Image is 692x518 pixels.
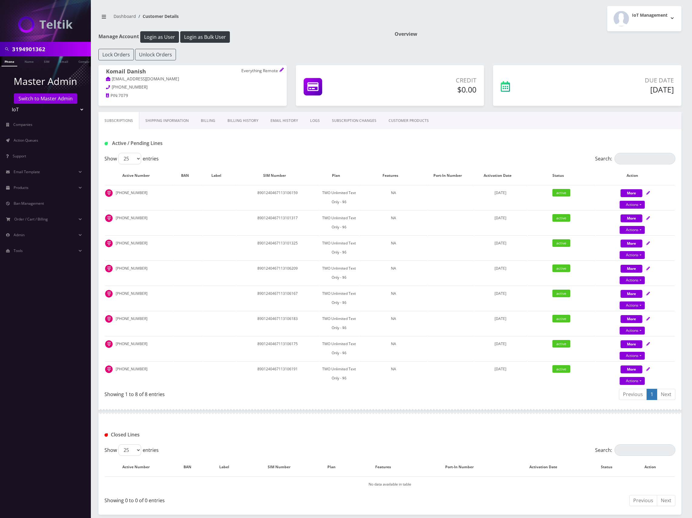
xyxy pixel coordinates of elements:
img: t_img.png [105,265,113,272]
td: NA [359,185,427,210]
td: TMO Unlimited Text Only - $6 [320,235,359,260]
input: Search: [614,444,675,456]
a: Actions [620,201,645,209]
a: Company [75,56,96,66]
span: Ban Management [14,201,44,206]
span: [DATE] [495,366,506,372]
h5: $0.00 [379,85,476,94]
th: BAN: activate to sort column ascending [174,458,208,476]
th: Active Number: activate to sort column descending [105,458,173,476]
span: active [552,189,570,197]
th: BAN: activate to sort column ascending [174,167,203,184]
a: Billing History [221,112,264,129]
span: [DATE] [495,291,506,296]
div: Showing 0 to 0 of 0 entries [104,494,386,504]
span: active [552,264,570,272]
p: Everything Remote [241,68,279,74]
button: Login as User [140,31,179,43]
img: IoT [18,16,73,33]
img: Active / Pending Lines [104,142,108,145]
span: Order / Cart / Billing [14,217,48,222]
span: [DATE] [495,341,506,346]
a: Login as User [139,33,180,40]
img: t_img.png [105,315,113,323]
a: Subscriptions [98,112,139,129]
span: active [552,365,570,373]
th: Activation Date: activate to sort column ascending [474,167,527,184]
select: Showentries [118,444,141,456]
span: [DATE] [495,240,506,246]
th: Features: activate to sort column ascending [359,167,427,184]
p: Credit [379,76,476,85]
a: [EMAIL_ADDRESS][DOMAIN_NAME] [106,76,179,82]
span: [DATE] [495,215,506,220]
label: Show entries [104,153,159,164]
a: Actions [620,377,645,385]
button: Unlock Orders [135,49,176,60]
h1: Komail Danish [106,68,279,76]
td: NA [359,210,427,235]
span: active [552,290,570,297]
h1: Overview [395,31,682,37]
a: SUBSCRIPTION CHANGES [326,112,382,129]
span: Companies [13,122,32,127]
td: 8901240467113106167 [237,286,319,310]
img: t_img.png [105,340,113,348]
th: Plan: activate to sort column ascending [320,167,359,184]
h1: Closed Lines [104,432,289,438]
li: Customer Details [136,13,179,19]
img: t_img.png [105,365,113,373]
td: TMO Unlimited Text Only - $6 [320,336,359,361]
th: Label: activate to sort column ascending [208,458,247,476]
td: [PHONE_NUMBER] [105,261,173,285]
td: 8901240467113106191 [237,361,319,386]
span: Action Queues [14,138,38,143]
a: CUSTOMER PRODUCTS [382,112,435,129]
th: Features: activate to sort column ascending [352,458,420,476]
td: [PHONE_NUMBER] [105,311,173,335]
td: TMO Unlimited Text Only - $6 [320,361,359,386]
span: Support [13,153,26,159]
a: EMAIL HISTORY [264,112,304,129]
button: Lock Orders [98,49,134,60]
span: Email Template [14,169,40,174]
a: Next [657,389,675,400]
td: TMO Unlimited Text Only - $6 [320,286,359,310]
td: NA [359,336,427,361]
td: 8901240467113101325 [237,235,319,260]
a: Switch to Master Admin [14,93,77,104]
img: t_img.png [105,240,113,247]
th: Port-In Number: activate to sort column ascending [421,458,504,476]
img: t_img.png [105,189,113,197]
a: Dashboard [114,13,136,19]
h1: Manage Account [98,31,386,43]
a: 1 [647,389,657,400]
td: 8901240467113106175 [237,336,319,361]
img: Closed Lines [104,433,108,437]
button: More [621,365,642,373]
button: More [621,265,642,273]
div: Showing 1 to 8 of 8 entries [104,388,386,398]
td: [PHONE_NUMBER] [105,286,173,310]
span: Tools [14,248,23,253]
button: More [621,240,642,247]
button: More [621,214,642,222]
td: TMO Unlimited Text Only - $6 [320,311,359,335]
td: 8901240467113106209 [237,261,319,285]
nav: breadcrumb [98,10,386,27]
a: PIN: [106,93,118,99]
td: TMO Unlimited Text Only - $6 [320,185,359,210]
a: Actions [620,251,645,259]
td: NA [359,361,427,386]
h1: Active / Pending Lines [104,140,289,146]
span: active [552,315,570,322]
th: Action : activate to sort column ascending [631,458,675,476]
p: Due Date [561,76,674,85]
select: Showentries [118,153,141,164]
a: Actions [620,301,645,309]
span: [DATE] [495,316,506,321]
td: [PHONE_NUMBER] [105,210,173,235]
h2: IoT Management [632,13,667,18]
a: Email [57,56,71,66]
